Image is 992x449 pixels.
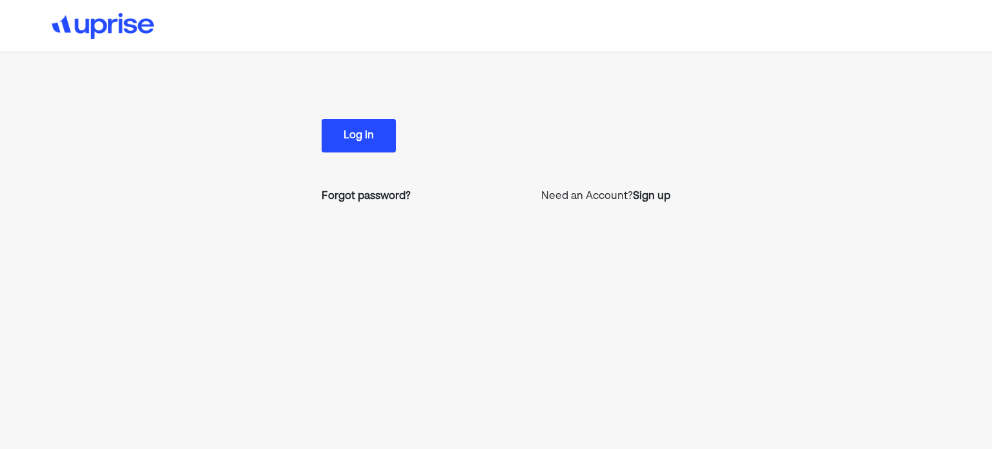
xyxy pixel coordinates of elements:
p: Need an Account? [541,189,670,204]
a: Forgot password? [322,189,411,204]
button: Log in [322,119,396,152]
a: Sign up [633,189,670,204]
